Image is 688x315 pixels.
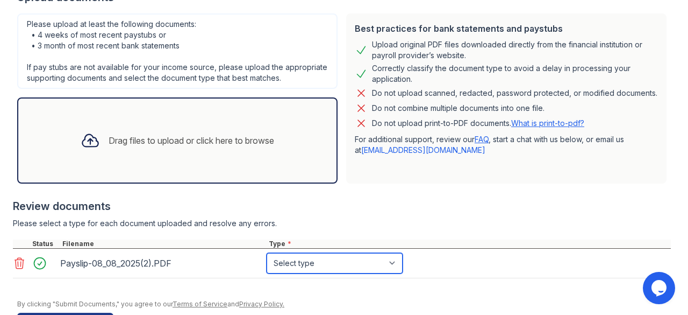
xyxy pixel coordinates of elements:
a: [EMAIL_ADDRESS][DOMAIN_NAME] [361,145,485,155]
div: Please select a type for each document uploaded and resolve any errors. [13,218,671,229]
div: Type [267,240,671,248]
div: Correctly classify the document type to avoid a delay in processing your application. [372,63,658,85]
div: Status [30,240,60,248]
div: Best practices for bank statements and paystubs [355,22,658,35]
a: What is print-to-pdf? [511,118,584,128]
div: Upload original PDF files downloaded directly from the financial institution or payroll provider’... [372,39,658,61]
a: Terms of Service [173,300,227,308]
div: By clicking "Submit Documents," you agree to our and [17,300,671,309]
div: Review documents [13,199,671,214]
div: Do not upload scanned, redacted, password protected, or modified documents. [372,87,657,100]
div: Drag files to upload or click here to browse [109,134,274,147]
div: Filename [60,240,267,248]
a: Privacy Policy. [239,300,284,308]
div: Payslip-08_08_2025(2).PDF [60,255,262,272]
p: For additional support, review our , start a chat with us below, or email us at [355,134,658,156]
a: FAQ [475,135,489,144]
div: Do not combine multiple documents into one file. [372,102,544,115]
iframe: chat widget [643,272,677,304]
div: Please upload at least the following documents: • 4 weeks of most recent paystubs or • 3 month of... [17,13,338,89]
p: Do not upload print-to-PDF documents. [372,118,584,129]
